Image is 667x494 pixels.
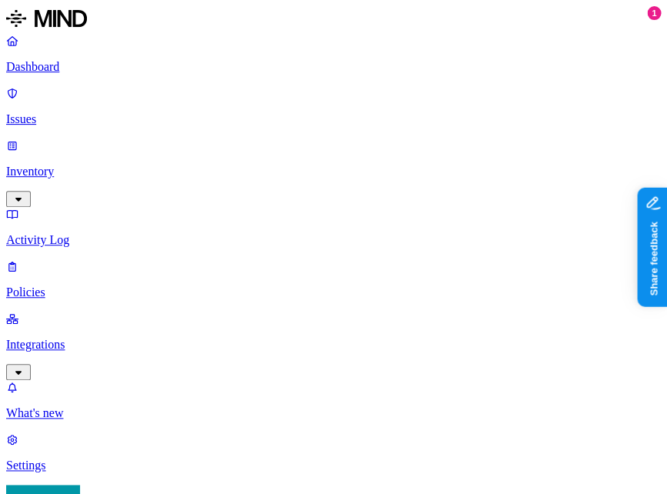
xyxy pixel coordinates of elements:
[6,406,661,420] p: What's new
[6,459,661,472] p: Settings
[6,6,87,31] img: MIND
[6,165,661,179] p: Inventory
[647,6,661,20] div: 1
[6,112,661,126] p: Issues
[6,60,661,74] p: Dashboard
[6,338,661,352] p: Integrations
[6,233,661,247] p: Activity Log
[6,285,661,299] p: Policies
